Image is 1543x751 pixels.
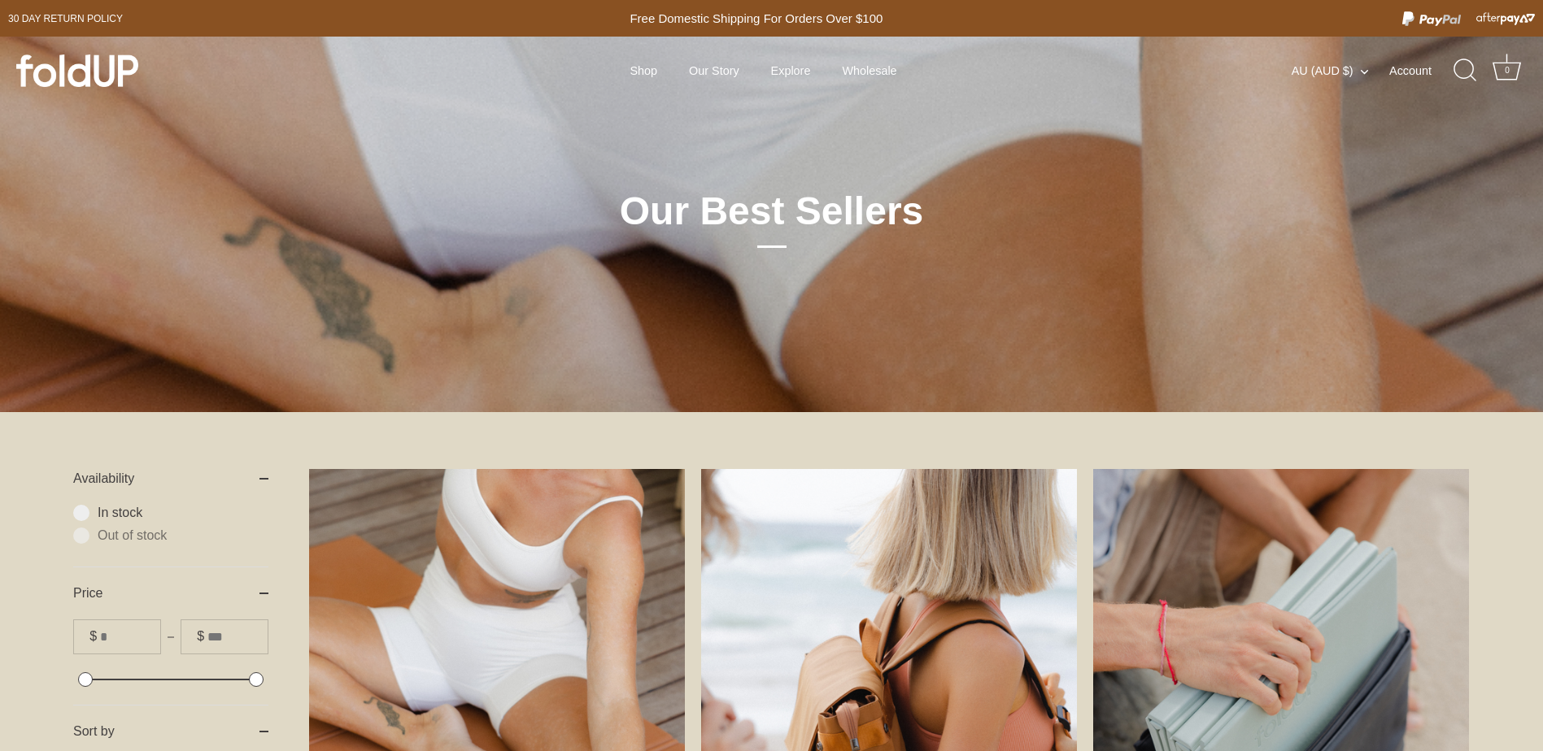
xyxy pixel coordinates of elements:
[98,505,268,521] span: In stock
[8,9,123,28] a: 30 day Return policy
[616,55,671,86] a: Shop
[1448,53,1484,89] a: Search
[16,54,251,87] a: foldUP
[73,453,268,505] summary: Availability
[100,620,160,653] input: From
[675,55,753,86] a: Our Story
[1499,63,1515,79] div: 0
[1489,53,1525,89] a: Cart
[828,55,911,86] a: Wholesale
[1389,61,1460,80] a: Account
[499,187,1044,248] h1: Our Best Sellers
[590,55,937,86] div: Primary navigation
[207,620,268,653] input: To
[1292,63,1386,78] button: AU (AUD $)
[756,55,824,86] a: Explore
[16,54,138,87] img: foldUP
[73,567,268,619] summary: Price
[89,628,97,644] span: $
[197,628,204,644] span: $
[98,527,268,544] span: Out of stock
